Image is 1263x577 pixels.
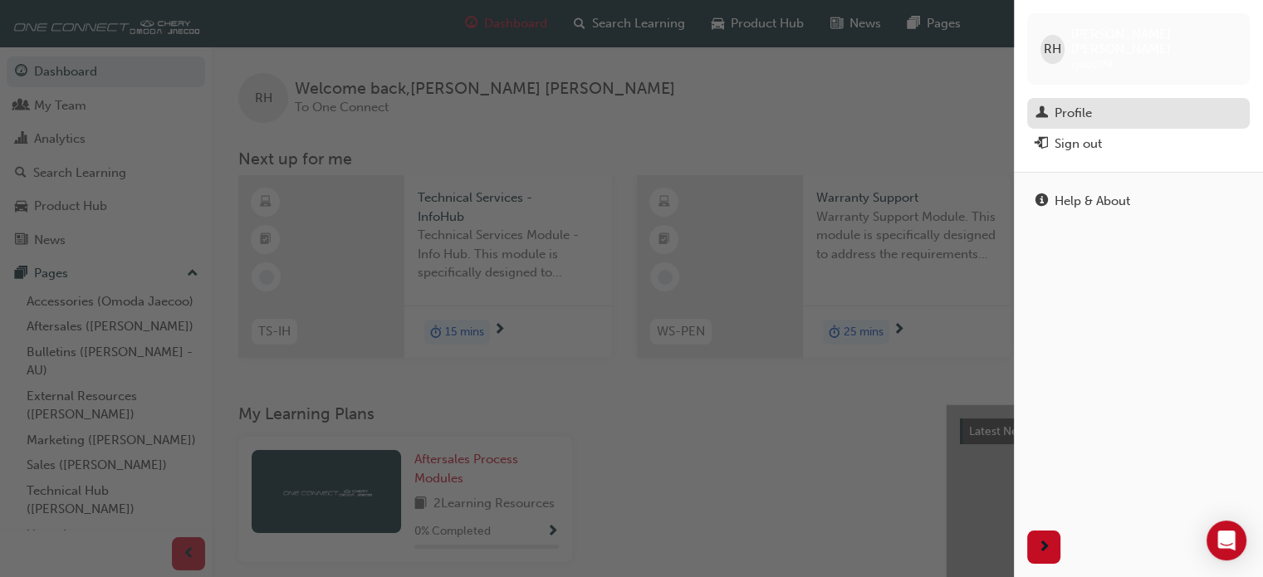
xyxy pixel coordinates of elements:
[1044,40,1061,59] span: RH
[1035,106,1048,121] span: man-icon
[1055,134,1102,154] div: Sign out
[1055,104,1092,123] div: Profile
[1207,521,1246,560] div: Open Intercom Messenger
[1071,27,1236,56] span: [PERSON_NAME] [PERSON_NAME]
[1035,194,1048,209] span: info-icon
[1027,98,1250,129] a: Profile
[1035,137,1048,152] span: exit-icon
[1071,57,1113,71] span: ojau074
[1038,537,1050,558] span: next-icon
[1027,129,1250,159] button: Sign out
[1055,192,1130,211] div: Help & About
[1027,186,1250,217] a: Help & About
